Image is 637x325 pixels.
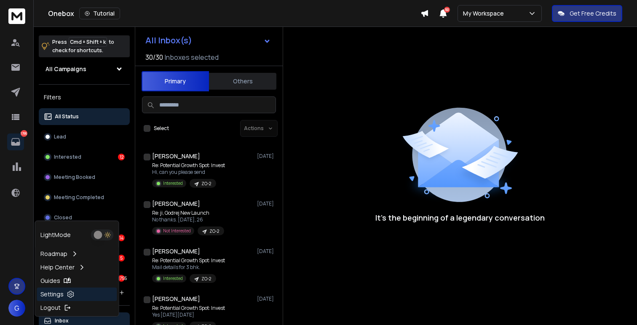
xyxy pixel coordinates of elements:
[118,275,125,282] div: 1755
[163,275,183,282] p: Interested
[152,247,200,256] h1: [PERSON_NAME]
[570,9,616,18] p: Get Free Credits
[163,228,191,234] p: Not Interested
[37,247,117,261] a: Roadmap
[8,300,25,317] button: G
[7,133,24,150] a: 1786
[39,108,130,125] button: All Status
[201,276,211,282] p: ZO-2
[257,153,276,160] p: [DATE]
[201,181,211,187] p: ZO-2
[163,180,183,186] p: Interested
[40,290,64,298] p: Settings
[375,212,545,224] p: It’s the beginning of a legendary conversation
[152,152,200,160] h1: [PERSON_NAME]
[152,216,224,223] p: No thanks. [DATE], 26
[54,214,72,221] p: Closed
[152,305,225,312] p: Re: Potential Growth Spot: Invest
[39,189,130,206] button: Meeting Completed
[54,174,95,181] p: Meeting Booked
[552,5,622,22] button: Get Free Credits
[152,312,225,318] p: Yes [DATE][DATE]
[79,8,120,19] button: Tutorial
[39,61,130,77] button: All Campaigns
[139,32,278,49] button: All Inbox(s)
[40,277,60,285] p: Guides
[444,7,450,13] span: 50
[21,130,27,137] p: 1786
[165,52,219,62] h3: Inboxes selected
[54,133,66,140] p: Lead
[463,9,507,18] p: My Workspace
[69,37,107,47] span: Cmd + Shift + k
[145,36,192,45] h1: All Inbox(s)
[55,317,69,324] p: Inbox
[40,250,67,258] p: Roadmap
[37,288,117,301] a: Settings
[40,263,75,272] p: Help Center
[209,228,219,234] p: ZO-2
[52,38,114,55] p: Press to check for shortcuts.
[142,71,209,91] button: Primary
[152,169,225,176] p: Hi, can you please send
[39,149,130,165] button: Interested12
[145,52,163,62] span: 30 / 30
[257,296,276,302] p: [DATE]
[39,91,130,103] h3: Filters
[152,295,200,303] h1: [PERSON_NAME]
[54,194,104,201] p: Meeting Completed
[152,257,225,264] p: Re: Potential Growth Spot: Invest
[257,248,276,255] p: [DATE]
[39,209,130,226] button: Closed
[209,72,276,91] button: Others
[54,154,81,160] p: Interested
[40,304,61,312] p: Logout
[37,274,117,288] a: Guides
[37,261,117,274] a: Help Center
[39,169,130,186] button: Meeting Booked
[45,65,86,73] h1: All Campaigns
[48,8,420,19] div: Onebox
[154,125,169,132] label: Select
[118,255,125,261] div: 5
[257,200,276,207] p: [DATE]
[40,231,71,239] p: Light Mode
[152,162,225,169] p: Re: Potential Growth Spot: Invest
[152,264,225,271] p: Mail details for 3 bhk.
[39,128,130,145] button: Lead
[152,210,224,216] p: Re: ji, Godrej New Launch
[118,154,125,160] div: 12
[55,113,79,120] p: All Status
[152,200,200,208] h1: [PERSON_NAME]
[118,234,125,241] div: 14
